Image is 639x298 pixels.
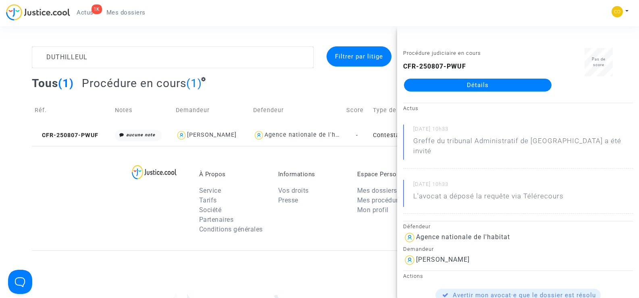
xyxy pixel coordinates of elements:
div: 1K [92,4,102,14]
small: Actions [403,273,423,279]
span: Filtrer par litige [335,53,383,60]
small: Défendeur [403,223,431,229]
a: Mes procédures [357,196,405,204]
a: Vos droits [278,187,309,194]
img: icon-user.svg [403,231,416,244]
iframe: Help Scout Beacon - Open [8,270,32,294]
img: 84a266a8493598cb3cce1313e02c3431 [612,6,623,17]
a: Société [199,206,222,214]
td: Notes [112,96,173,125]
p: À Propos [199,171,266,178]
span: Actus [77,9,94,16]
small: Demandeur [403,246,434,252]
a: 1KActus [70,6,100,19]
small: Procédure judiciaire en cours [403,50,481,56]
td: Score [343,96,370,125]
img: jc-logo.svg [6,4,70,21]
a: Conditions générales [199,225,263,233]
a: Presse [278,196,298,204]
a: Service [199,187,221,194]
a: Mes dossiers [100,6,152,19]
span: Pas de score [592,57,606,67]
p: Espace Personnel [357,171,424,178]
a: Mon profil [357,206,389,214]
span: Tous [32,77,58,90]
small: [DATE] 10h33 [413,125,633,136]
td: Type de dossier [370,96,464,125]
a: Tarifs [199,196,217,204]
div: Agence nationale de l'habitat [264,131,353,138]
span: - [356,132,358,139]
span: (1) [186,77,202,90]
div: [PERSON_NAME] [416,256,470,263]
a: Détails [404,79,552,92]
b: CFR-250807-PWUF [403,63,466,70]
small: [DATE] 10h33 [413,181,633,191]
span: Procédure en cours [82,77,186,90]
img: icon-user.svg [176,129,187,141]
td: Réf. [32,96,112,125]
a: Partenaires [199,216,234,223]
img: icon-user.svg [253,129,265,141]
img: logo-lg.svg [132,165,177,179]
img: icon-user.svg [403,254,416,267]
td: Contestation du retrait de [PERSON_NAME] par l'ANAH (mandataire) [370,125,464,146]
p: L'avocat a déposé la requête via Télérecours [413,191,564,205]
td: Defendeur [250,96,344,125]
div: Agence nationale de l'habitat [416,233,510,241]
i: aucune note [126,132,155,138]
p: Informations [278,171,345,178]
div: [PERSON_NAME] [187,131,237,138]
a: Mes dossiers [357,187,397,194]
span: Mes dossiers [106,9,146,16]
span: CFR-250807-PWUF [35,132,98,139]
p: Greffe du tribunal Administratif de [GEOGRAPHIC_DATA] a été invité [413,136,633,160]
td: Demandeur [173,96,250,125]
small: Actus [403,105,418,111]
span: (1) [58,77,74,90]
